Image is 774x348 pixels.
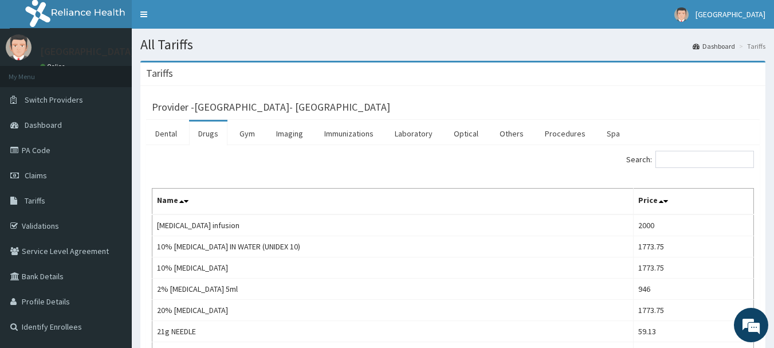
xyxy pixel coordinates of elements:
[60,64,192,79] div: Chat with us now
[146,68,173,79] h3: Tariffs
[634,279,754,300] td: 946
[66,102,158,218] span: We're online!
[140,37,765,52] h1: All Tariffs
[267,122,312,146] a: Imaging
[634,189,754,215] th: Price
[696,9,765,19] span: [GEOGRAPHIC_DATA]
[40,62,68,71] a: Online
[536,122,595,146] a: Procedures
[152,102,390,112] h3: Provider - [GEOGRAPHIC_DATA]- [GEOGRAPHIC_DATA]
[634,321,754,342] td: 59.13
[152,300,634,321] td: 20% [MEDICAL_DATA]
[152,236,634,257] td: 10% [MEDICAL_DATA] IN WATER (UNIDEX 10)
[693,41,735,51] a: Dashboard
[386,122,442,146] a: Laboratory
[152,189,634,215] th: Name
[230,122,264,146] a: Gym
[189,122,227,146] a: Drugs
[315,122,383,146] a: Immunizations
[655,151,754,168] input: Search:
[445,122,488,146] a: Optical
[152,321,634,342] td: 21g NEEDLE
[634,300,754,321] td: 1773.75
[736,41,765,51] li: Tariffs
[6,34,32,60] img: User Image
[634,236,754,257] td: 1773.75
[598,122,629,146] a: Spa
[152,214,634,236] td: [MEDICAL_DATA] infusion
[25,120,62,130] span: Dashboard
[40,46,135,57] p: [GEOGRAPHIC_DATA]
[21,57,46,86] img: d_794563401_company_1708531726252_794563401
[6,229,218,269] textarea: Type your message and hit 'Enter'
[634,214,754,236] td: 2000
[626,151,754,168] label: Search:
[152,257,634,279] td: 10% [MEDICAL_DATA]
[25,95,83,105] span: Switch Providers
[25,195,45,206] span: Tariffs
[25,170,47,181] span: Claims
[188,6,215,33] div: Minimize live chat window
[490,122,533,146] a: Others
[152,279,634,300] td: 2% [MEDICAL_DATA] 5ml
[634,257,754,279] td: 1773.75
[146,122,186,146] a: Dental
[674,7,689,22] img: User Image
